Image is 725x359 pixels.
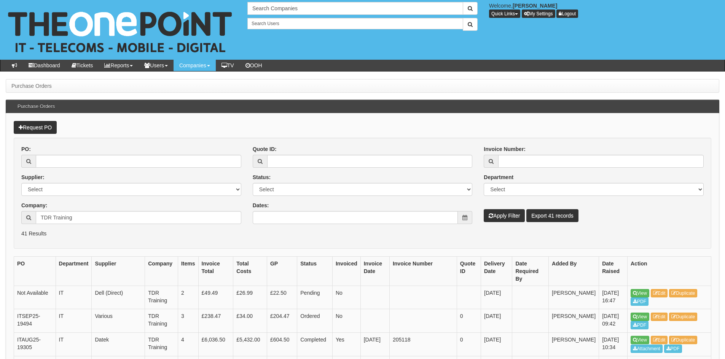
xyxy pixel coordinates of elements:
a: PDF [631,297,649,306]
li: Purchase Orders [11,82,52,90]
a: Users [139,60,174,71]
th: Delivery Date [481,256,512,286]
td: [PERSON_NAME] [549,333,599,356]
td: TDR Training [145,309,178,333]
td: 3 [178,309,198,333]
td: £34.00 [233,309,267,333]
th: Invoice Total [198,256,233,286]
a: My Settings [522,10,555,18]
a: Duplicate [669,313,697,321]
a: Edit [651,289,668,297]
div: Welcome, [483,2,725,18]
a: Logout [556,10,578,18]
td: [DATE] [481,286,512,309]
th: Date Raised [599,256,628,286]
th: Department [56,256,92,286]
a: Request PO [14,121,57,134]
th: Supplier [92,256,145,286]
label: PO: [21,145,31,153]
a: Edit [651,336,668,344]
td: ITSEP25-19494 [14,309,56,333]
td: Dell (Direct) [92,286,145,309]
td: [PERSON_NAME] [549,286,599,309]
td: TDR Training [145,333,178,356]
td: [DATE] [360,333,389,356]
td: [DATE] 10:34 [599,333,628,356]
th: Items [178,256,198,286]
th: Action [628,256,711,286]
td: Not Available [14,286,56,309]
td: IT [56,309,92,333]
a: Edit [651,313,668,321]
td: Ordered [297,309,333,333]
td: Various [92,309,145,333]
button: Apply Filter [484,209,525,222]
th: GP [267,256,297,286]
th: Invoice Number [389,256,457,286]
a: Duplicate [669,289,697,297]
td: Datek [92,333,145,356]
b: [PERSON_NAME] [513,3,557,9]
td: 205118 [389,333,457,356]
th: PO [14,256,56,286]
td: £6,036.50 [198,333,233,356]
th: Status [297,256,333,286]
a: PDF [664,345,682,353]
td: £204.47 [267,309,297,333]
td: 0 [457,333,481,356]
label: Company: [21,202,47,209]
th: Date Required By [512,256,549,286]
a: PDF [631,321,649,329]
td: £238.47 [198,309,233,333]
p: 41 Results [21,230,704,237]
td: Yes [332,333,360,356]
td: £26.99 [233,286,267,309]
a: Dashboard [23,60,66,71]
th: Invoiced [332,256,360,286]
td: [PERSON_NAME] [549,309,599,333]
td: £5,432.00 [233,333,267,356]
td: [DATE] 16:47 [599,286,628,309]
a: OOH [240,60,268,71]
a: Reports [99,60,139,71]
td: IT [56,286,92,309]
td: 4 [178,333,198,356]
label: Status: [253,173,271,181]
td: [DATE] 09:42 [599,309,628,333]
td: TDR Training [145,286,178,309]
th: Added By [549,256,599,286]
a: View [631,336,649,344]
a: Companies [174,60,216,71]
h3: Purchase Orders [14,100,59,113]
label: Quote ID: [253,145,277,153]
td: 0 [457,309,481,333]
a: Duplicate [669,336,697,344]
td: No [332,309,360,333]
a: Tickets [66,60,99,71]
button: Quick Links [489,10,520,18]
td: £22.50 [267,286,297,309]
label: Invoice Number: [484,145,526,153]
th: Total Costs [233,256,267,286]
td: IT [56,333,92,356]
th: Invoice Date [360,256,389,286]
td: No [332,286,360,309]
label: Supplier: [21,173,45,181]
a: View [631,289,649,297]
th: Quote ID [457,256,481,286]
input: Search Companies [247,2,463,15]
a: TV [216,60,240,71]
td: £49.49 [198,286,233,309]
a: Export 41 records [526,209,578,222]
td: 2 [178,286,198,309]
label: Department [484,173,513,181]
a: Attachment [631,345,663,353]
td: [DATE] [481,309,512,333]
td: [DATE] [481,333,512,356]
td: ITAUG25-19305 [14,333,56,356]
td: £604.50 [267,333,297,356]
td: Completed [297,333,333,356]
a: View [631,313,649,321]
input: Search Users [247,18,463,29]
label: Dates: [253,202,269,209]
